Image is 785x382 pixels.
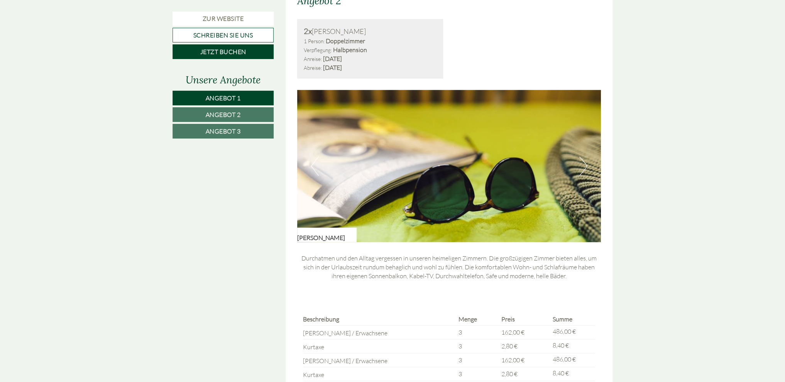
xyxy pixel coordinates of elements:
[303,313,455,325] th: Beschreibung
[304,38,325,44] small: 1 Person:
[304,26,437,37] div: [PERSON_NAME]
[579,157,587,176] button: Next
[550,313,595,325] th: Summe
[550,326,595,340] td: 486,00 €
[304,47,332,53] small: Verpflegung:
[304,26,312,36] b: 2x
[501,356,524,364] span: 162,00 €
[173,44,274,59] a: Jetzt buchen
[206,94,241,102] span: Angebot 1
[297,228,357,242] div: [PERSON_NAME]
[455,340,498,353] td: 3
[326,37,365,45] b: Doppelzimmer
[303,340,455,353] td: Kurtaxe
[206,111,241,118] span: Angebot 2
[501,342,518,350] span: 2,80 €
[455,326,498,340] td: 3
[303,367,455,381] td: Kurtaxe
[303,326,455,340] td: [PERSON_NAME] / Erwachsene
[498,313,549,325] th: Preis
[333,46,367,54] b: Halbpension
[304,64,322,71] small: Abreise:
[311,157,319,176] button: Previous
[501,370,518,378] span: 2,80 €
[455,353,498,367] td: 3
[303,353,455,367] td: [PERSON_NAME] / Erwachsene
[206,127,241,135] span: Angebot 3
[455,367,498,381] td: 3
[455,313,498,325] th: Menge
[173,28,274,42] a: Schreiben Sie uns
[304,56,322,62] small: Anreise:
[173,73,274,87] div: Unsere Angebote
[297,254,601,281] p: Durchatmen und den Alltag vergessen in unseren heimeligen Zimmern. Die großzügigen Zimmer bieten ...
[501,328,524,336] span: 162,00 €
[550,353,595,367] td: 486,00 €
[323,64,342,71] b: [DATE]
[297,90,601,242] img: image
[550,367,595,381] td: 8,40 €
[550,340,595,353] td: 8,40 €
[173,12,274,26] a: Zur Website
[323,55,342,63] b: [DATE]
